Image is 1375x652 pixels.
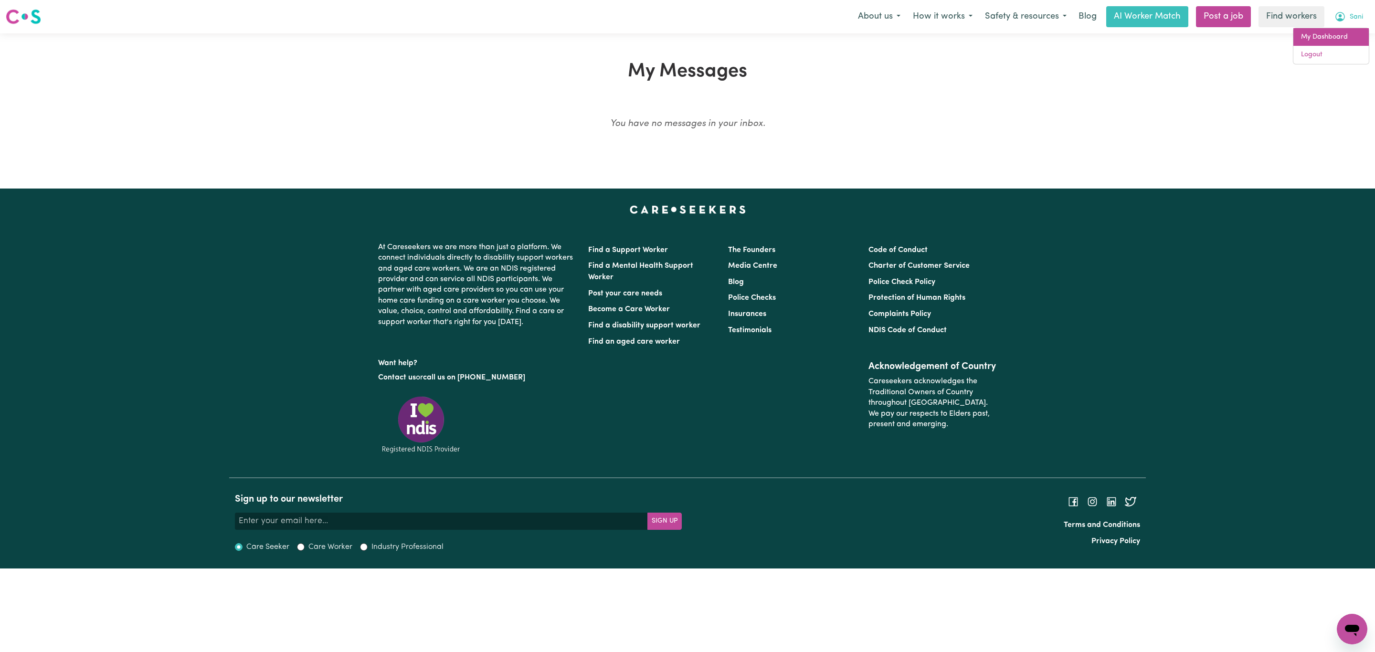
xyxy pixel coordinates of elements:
[6,6,41,28] a: Careseekers logo
[979,7,1073,27] button: Safety & resources
[868,278,935,286] a: Police Check Policy
[868,372,997,433] p: Careseekers acknowledges the Traditional Owners of Country throughout [GEOGRAPHIC_DATA]. We pay o...
[588,246,668,254] a: Find a Support Worker
[1064,521,1140,529] a: Terms and Conditions
[868,294,965,302] a: Protection of Human Rights
[1106,498,1117,505] a: Follow Careseekers on LinkedIn
[588,338,680,346] a: Find an aged care worker
[235,494,682,505] h2: Sign up to our newsletter
[852,7,907,27] button: About us
[610,119,765,128] em: You have no messages in your inbox.
[371,541,444,553] label: Industry Professional
[1350,12,1363,22] span: Sani
[588,305,670,313] a: Become a Care Worker
[868,246,928,254] a: Code of Conduct
[378,354,577,368] p: Want help?
[308,541,352,553] label: Care Worker
[588,322,700,329] a: Find a disability support worker
[588,290,662,297] a: Post your care needs
[647,513,682,530] button: Subscribe
[1106,6,1188,27] a: AI Worker Match
[378,238,577,331] p: At Careseekers we are more than just a platform. We connect individuals directly to disability su...
[588,262,693,281] a: Find a Mental Health Support Worker
[868,326,947,334] a: NDIS Code of Conduct
[728,310,766,318] a: Insurances
[1328,7,1369,27] button: My Account
[1087,498,1098,505] a: Follow Careseekers on Instagram
[235,513,648,530] input: Enter your email here...
[1125,498,1136,505] a: Follow Careseekers on Twitter
[1293,28,1369,64] div: My Account
[1091,537,1140,545] a: Privacy Policy
[1073,6,1102,27] a: Blog
[1196,6,1251,27] a: Post a job
[1259,6,1324,27] a: Find workers
[728,246,775,254] a: The Founders
[1293,46,1369,64] a: Logout
[246,541,289,553] label: Care Seeker
[728,278,744,286] a: Blog
[728,326,772,334] a: Testimonials
[423,374,525,381] a: call us on [PHONE_NUMBER]
[1337,614,1367,644] iframe: Button to launch messaging window, conversation in progress
[378,395,464,454] img: Registered NDIS provider
[868,310,931,318] a: Complaints Policy
[728,262,777,270] a: Media Centre
[907,7,979,27] button: How it works
[868,361,997,372] h2: Acknowledgement of Country
[728,294,776,302] a: Police Checks
[1293,28,1369,46] a: My Dashboard
[1068,498,1079,505] a: Follow Careseekers on Facebook
[868,262,970,270] a: Charter of Customer Service
[235,60,1140,83] h1: My Messages
[378,368,577,387] p: or
[6,8,41,25] img: Careseekers logo
[378,374,416,381] a: Contact us
[630,206,746,213] a: Careseekers home page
